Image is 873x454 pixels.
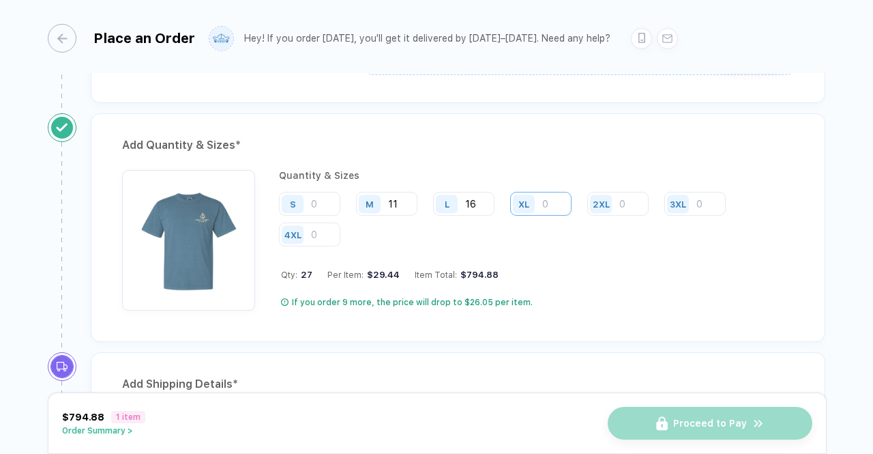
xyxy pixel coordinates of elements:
div: Per Item: [327,270,400,280]
div: XL [518,199,529,209]
span: 1 item [111,411,145,423]
div: 3XL [670,199,686,209]
img: 19f2a528-b192-46be-92a4-432fa6ab9762_nt_front_1756323415071.jpg [129,177,248,296]
button: Order Summary > [62,426,145,436]
div: S [290,199,296,209]
div: M [366,199,374,209]
div: $794.88 [457,270,499,280]
div: If you order 9 more, the price will drop to $26.05 per item. [292,297,533,308]
span: $794.88 [62,412,104,423]
div: Add Shipping Details [122,373,794,395]
div: 2XL [593,199,610,209]
div: Quantity & Sizes [279,170,794,181]
div: 4XL [284,229,301,240]
div: Hey! If you order [DATE], you'll get it delivered by [DATE]–[DATE]. Need any help? [244,33,610,44]
div: $29.44 [364,270,400,280]
div: L [445,199,449,209]
span: 27 [297,270,312,280]
div: Place an Order [93,30,195,46]
div: Item Total: [415,270,499,280]
img: user profile [209,27,233,51]
div: Add Quantity & Sizes [122,134,794,156]
div: Qty: [281,270,312,280]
